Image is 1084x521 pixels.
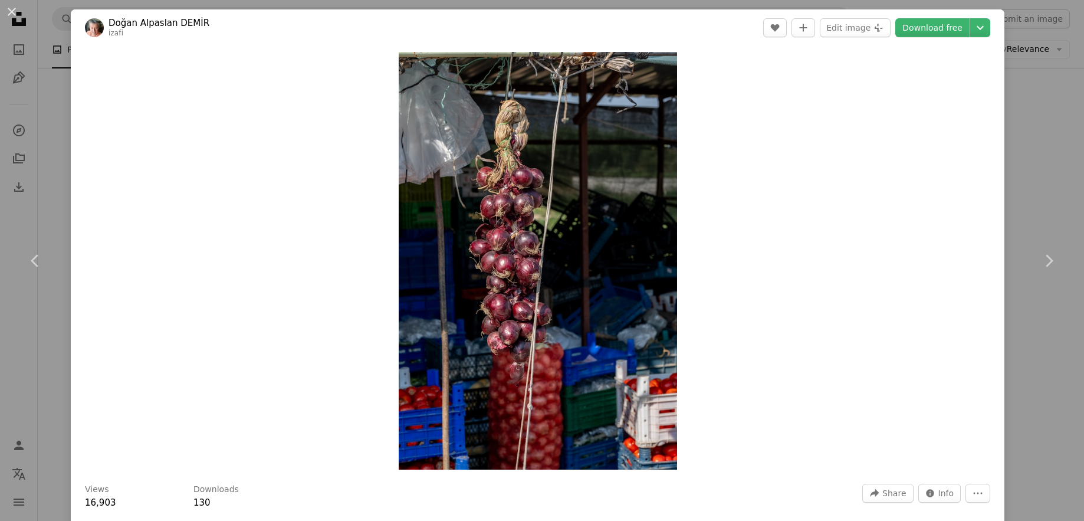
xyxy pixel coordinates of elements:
[882,484,906,502] span: Share
[791,18,815,37] button: Add to Collection
[763,18,787,37] button: Like
[938,484,954,502] span: Info
[85,484,109,496] h3: Views
[1013,204,1084,317] a: Next
[85,497,116,508] span: 16,903
[193,484,239,496] h3: Downloads
[85,18,104,37] img: Go to Doğan Alpaslan DEMİR's profile
[109,29,123,37] a: izafi
[399,52,677,470] img: a bunch of onions hanging from a pole
[970,18,990,37] button: Choose download size
[193,497,211,508] span: 130
[109,17,209,29] a: Doğan Alpaslan DEMİR
[820,18,891,37] button: Edit image
[918,484,961,503] button: Stats about this image
[399,52,677,470] button: Zoom in on this image
[965,484,990,503] button: More Actions
[895,18,970,37] a: Download free
[862,484,913,503] button: Share this image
